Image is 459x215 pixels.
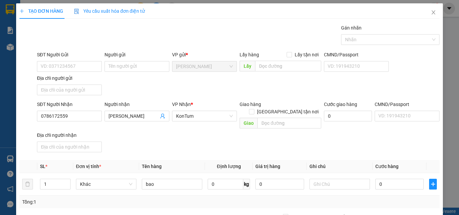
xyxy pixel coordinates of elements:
[37,51,102,58] div: SĐT Người Gửi
[6,34,95,42] div: Tên hàng: balo ( : 1 )
[22,179,33,190] button: delete
[255,164,280,169] span: Giá trị hàng
[240,52,259,57] span: Lấy hàng
[37,142,102,152] input: Địa chỉ của người nhận
[341,25,362,31] label: Gán nhãn
[255,61,321,71] input: Dọc đường
[80,179,132,189] span: Khác
[19,9,24,13] span: plus
[76,164,101,169] span: Đơn vị tính
[74,9,79,14] img: icon
[105,51,169,58] div: Người gửi
[74,8,145,14] span: Yêu cầu xuất hóa đơn điện tử
[64,6,80,13] span: Nhận:
[424,3,443,22] button: Close
[22,198,178,206] div: Tổng: 1
[176,111,233,121] span: KonTum
[37,101,102,108] div: SĐT Người Nhận
[64,6,95,21] div: KonTum
[240,102,261,107] span: Giao hàng
[324,102,357,107] label: Cước giao hàng
[217,164,241,169] span: Định lượng
[6,6,59,21] div: [PERSON_NAME]
[37,74,102,82] div: Địa chỉ người gửi
[19,8,63,14] span: TẠO ĐƠN HÀNG
[292,51,321,58] span: Lấy tận nơi
[240,118,257,128] span: Giao
[105,101,169,108] div: Người nhận
[324,51,389,58] div: CMND/Passport
[40,164,45,169] span: SL
[37,85,102,95] input: Địa chỉ của người gửi
[429,181,436,187] span: plus
[309,179,370,190] input: Ghi Chú
[172,102,191,107] span: VP Nhận
[64,47,95,63] div: PQ1210250009
[64,21,95,29] div: vy nhà
[324,111,372,121] input: Cước giao hàng
[176,61,233,71] span: Phổ Quang
[255,179,304,190] input: 0
[59,33,68,42] span: SL
[257,118,321,128] input: Dọc đường
[142,179,202,190] input: VD: Bàn, Ghế
[160,113,165,119] span: user-add
[375,164,399,169] span: Cước hàng
[307,160,373,173] th: Ghi chú
[240,61,255,71] span: Lấy
[254,108,321,115] span: [GEOGRAPHIC_DATA] tận nơi
[431,10,436,15] span: close
[6,6,16,13] span: Gửi:
[375,101,440,108] div: CMND/Passport
[37,131,102,139] div: Địa chỉ người nhận
[142,164,162,169] span: Tên hàng
[429,179,437,190] button: plus
[243,179,250,190] span: kg
[172,51,237,58] div: VP gửi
